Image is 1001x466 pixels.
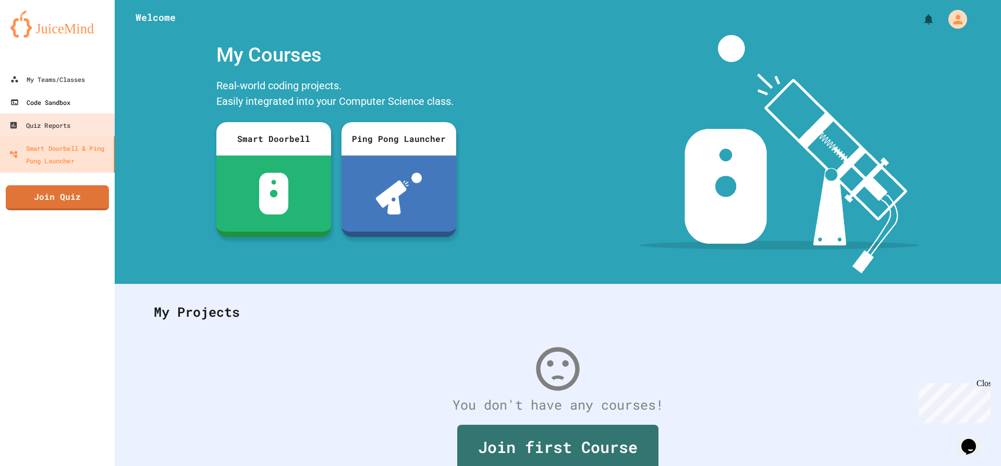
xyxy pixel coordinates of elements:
img: logo-orange.svg [10,10,104,38]
div: My Teams/Classes [10,73,85,86]
div: My Account [937,7,970,31]
a: Join Quiz [6,185,109,210]
img: sdb-white.svg [259,173,289,214]
img: ppl-with-ball.png [376,173,422,214]
div: You don't have any courses! [143,395,972,415]
div: Quiz Reports [9,119,71,132]
iframe: chat widget [914,379,991,423]
iframe: chat widget [957,424,991,456]
div: Smart Doorbell & Ping Pong Launcher [9,141,109,167]
div: Chat with us now!Close [4,4,72,66]
div: Smart Doorbell [216,122,331,156]
div: My Projects [143,292,972,332]
div: Ping Pong Launcher [341,122,456,156]
img: banner-image-my-projects.png [640,35,919,273]
div: My Notifications [903,10,937,28]
div: My Courses [211,35,461,75]
div: Code Sandbox [10,96,70,109]
div: Real-world coding projects. Easily integrated into your Computer Science class. [211,75,461,114]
